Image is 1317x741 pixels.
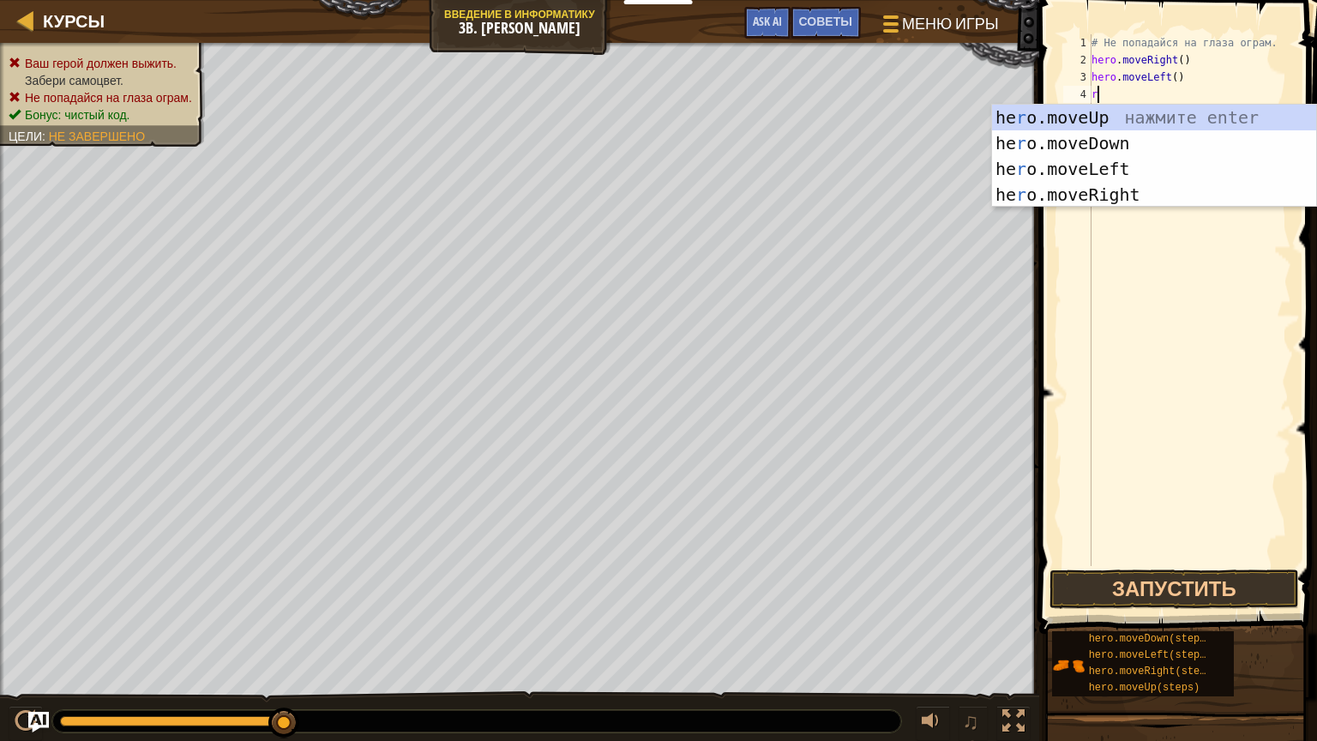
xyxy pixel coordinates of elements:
[996,706,1031,741] button: Переключить полноэкранный режим
[902,13,999,35] span: Меню игры
[1089,682,1200,694] span: hero.moveUp(steps)
[959,706,988,741] button: ♫
[799,13,852,29] span: Советы
[9,89,192,106] li: Не попадайся на глаза ограм.
[1089,666,1218,678] span: hero.moveRight(steps)
[1052,649,1085,682] img: portrait.png
[49,130,145,143] span: Не завершено
[1089,633,1212,645] span: hero.moveDown(steps)
[9,72,192,89] li: Забери самоцвет.
[744,7,791,39] button: Ask AI
[25,57,177,70] span: Ваш герой должен выжить.
[9,706,43,741] button: Ctrl + P: Pause
[25,108,129,122] span: Бонус: чистый код.
[25,91,192,105] span: Не попадайся на глаза ограм.
[869,7,1009,47] button: Меню игры
[962,708,979,734] span: ♫
[1063,34,1091,51] div: 1
[1063,86,1091,103] div: 4
[1089,649,1212,661] span: hero.moveLeft(steps)
[9,130,42,143] span: Цели
[25,74,123,87] span: Забери самоцвет.
[1063,51,1091,69] div: 2
[9,106,192,123] li: Бонус: чистый код.
[916,706,950,741] button: Регулировать громкость
[34,9,105,33] a: Курсы
[9,55,192,72] li: Ваш герой должен выжить.
[43,9,105,33] span: Курсы
[1049,569,1299,609] button: Запустить
[1063,69,1091,86] div: 3
[42,130,49,143] span: :
[28,712,49,732] button: Ask AI
[753,13,782,29] span: Ask AI
[1063,103,1091,120] div: 5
